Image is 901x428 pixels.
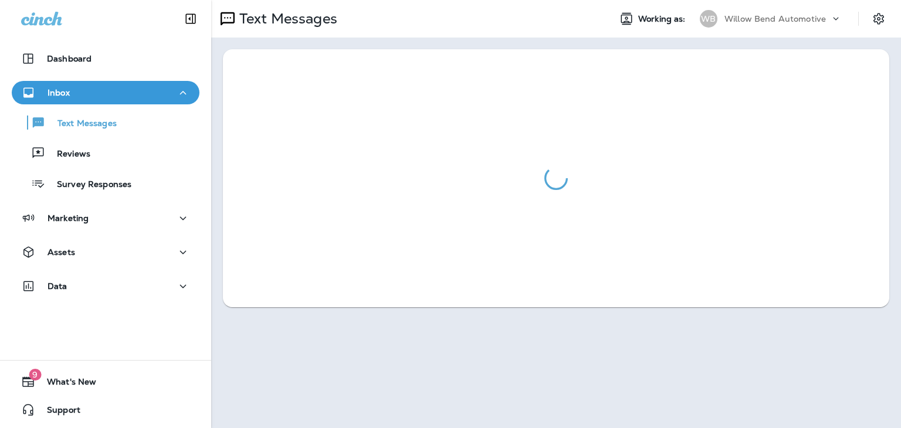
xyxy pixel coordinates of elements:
[12,141,199,165] button: Reviews
[46,118,117,130] p: Text Messages
[174,7,207,30] button: Collapse Sidebar
[12,81,199,104] button: Inbox
[12,171,199,196] button: Survey Responses
[700,10,717,28] div: WB
[35,405,80,419] span: Support
[12,47,199,70] button: Dashboard
[48,213,89,223] p: Marketing
[638,14,688,24] span: Working as:
[868,8,889,29] button: Settings
[235,10,337,28] p: Text Messages
[47,54,92,63] p: Dashboard
[12,240,199,264] button: Assets
[12,206,199,230] button: Marketing
[48,281,67,291] p: Data
[12,110,199,135] button: Text Messages
[45,179,131,191] p: Survey Responses
[45,149,90,160] p: Reviews
[48,88,70,97] p: Inbox
[48,247,75,257] p: Assets
[35,377,96,391] span: What's New
[724,14,826,23] p: Willow Bend Automotive
[12,370,199,393] button: 9What's New
[12,274,199,298] button: Data
[12,398,199,422] button: Support
[29,369,41,381] span: 9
